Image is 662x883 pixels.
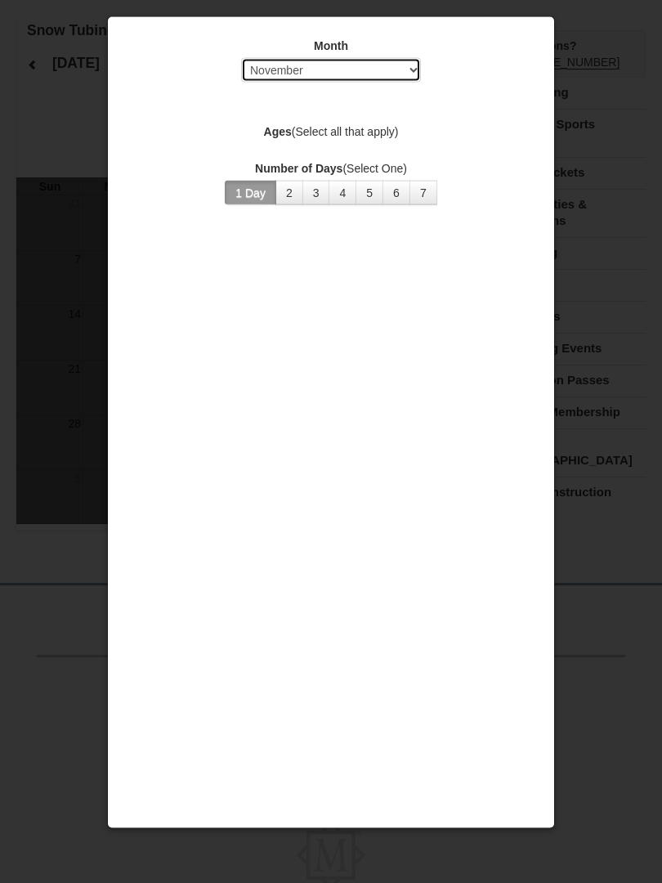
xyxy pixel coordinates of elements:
label: (Select One) [128,160,535,177]
button: 4 [329,181,356,205]
button: 5 [356,181,383,205]
button: 3 [302,181,330,205]
strong: Ages [264,125,292,138]
button: 1 Day [225,181,276,205]
button: 7 [409,181,437,205]
button: 2 [275,181,303,205]
label: (Select all that apply) [128,123,535,140]
strong: Month [314,39,348,52]
strong: Number of Days [255,162,342,175]
button: 6 [382,181,410,205]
